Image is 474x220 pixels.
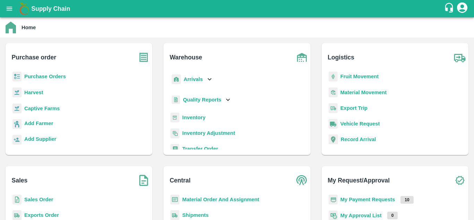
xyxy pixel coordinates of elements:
[24,74,66,79] a: Purchase Orders
[24,120,53,129] a: Add Farmer
[184,76,203,82] b: Arrivals
[24,197,53,202] a: Sales Order
[329,119,338,129] img: vehicle
[340,74,379,79] a: Fruit Movement
[22,25,36,30] b: Home
[170,176,191,185] b: Central
[170,113,179,123] img: whInventory
[12,72,22,82] img: reciept
[24,106,60,111] a: Captive Farms
[329,72,338,82] img: fruit
[12,103,22,114] img: harvest
[329,135,338,144] img: recordArrival
[182,212,209,218] a: Shipments
[182,146,218,152] a: Transfer Order
[12,52,56,62] b: Purchase order
[456,1,468,16] div: account of current user
[1,1,17,17] button: open drawer
[340,213,382,218] a: My Approval List
[170,195,179,205] img: centralMaterial
[12,195,22,205] img: sales
[170,52,202,62] b: Warehouse
[24,212,59,218] a: Exports Order
[451,172,468,189] img: check
[31,4,444,14] a: Supply Chain
[12,135,22,145] img: supplier
[24,121,53,126] b: Add Farmer
[17,2,31,16] img: logo
[170,128,179,138] img: inventory
[340,90,387,95] a: Material Movement
[182,197,259,202] a: Material Order And Assignment
[6,22,16,33] img: home
[182,130,235,136] a: Inventory Adjustment
[31,5,70,12] b: Supply Chain
[183,97,221,103] b: Quality Reports
[172,74,181,84] img: whArrival
[341,137,376,142] a: Record Arrival
[340,105,367,111] a: Export Trip
[135,49,152,66] img: purchase
[329,87,338,98] img: material
[170,144,179,154] img: whTransfer
[328,52,354,62] b: Logistics
[170,93,232,107] div: Quality Reports
[24,135,56,145] a: Add Supplier
[400,196,413,204] p: 10
[328,176,390,185] b: My Request/Approval
[293,49,311,66] img: warehouse
[387,212,398,219] p: 0
[293,172,311,189] img: central
[182,115,205,120] a: Inventory
[340,197,395,202] a: My Payment Requests
[135,172,152,189] img: soSales
[329,103,338,113] img: delivery
[24,90,43,95] a: Harvest
[172,96,180,104] img: qualityReport
[12,87,22,98] img: harvest
[329,195,338,205] img: payment
[444,2,456,15] div: customer-support
[12,119,22,129] img: farmer
[12,176,28,185] b: Sales
[170,72,213,87] div: Arrivals
[451,49,468,66] img: truck
[340,121,380,127] a: Vehicle Request
[24,136,56,142] b: Add Supplier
